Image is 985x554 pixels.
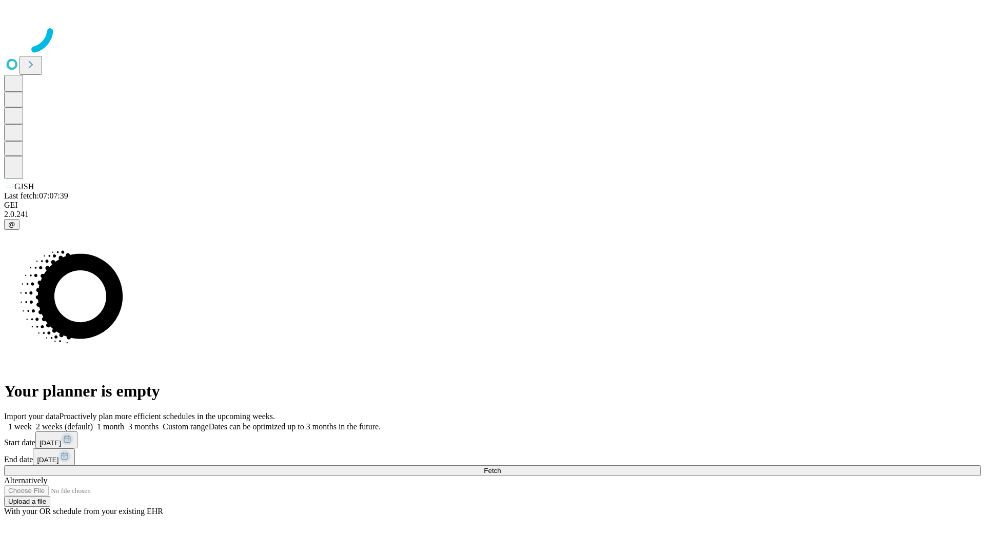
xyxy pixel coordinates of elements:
[40,439,61,447] span: [DATE]
[36,422,93,431] span: 2 weeks (default)
[37,456,58,464] span: [DATE]
[4,382,981,401] h1: Your planner is empty
[128,422,159,431] span: 3 months
[35,431,77,448] button: [DATE]
[4,210,981,219] div: 2.0.241
[4,448,981,465] div: End date
[4,507,163,516] span: With your OR schedule from your existing EHR
[4,219,19,230] button: @
[484,467,501,474] span: Fetch
[4,412,60,421] span: Import your data
[4,201,981,210] div: GEI
[4,496,50,507] button: Upload a file
[163,422,208,431] span: Custom range
[209,422,381,431] span: Dates can be optimized up to 3 months in the future.
[60,412,275,421] span: Proactively plan more efficient schedules in the upcoming weeks.
[4,191,68,200] span: Last fetch: 07:07:39
[8,422,32,431] span: 1 week
[4,431,981,448] div: Start date
[33,448,75,465] button: [DATE]
[4,465,981,476] button: Fetch
[97,422,124,431] span: 1 month
[14,182,34,191] span: GJSH
[4,476,47,485] span: Alternatively
[8,221,15,228] span: @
